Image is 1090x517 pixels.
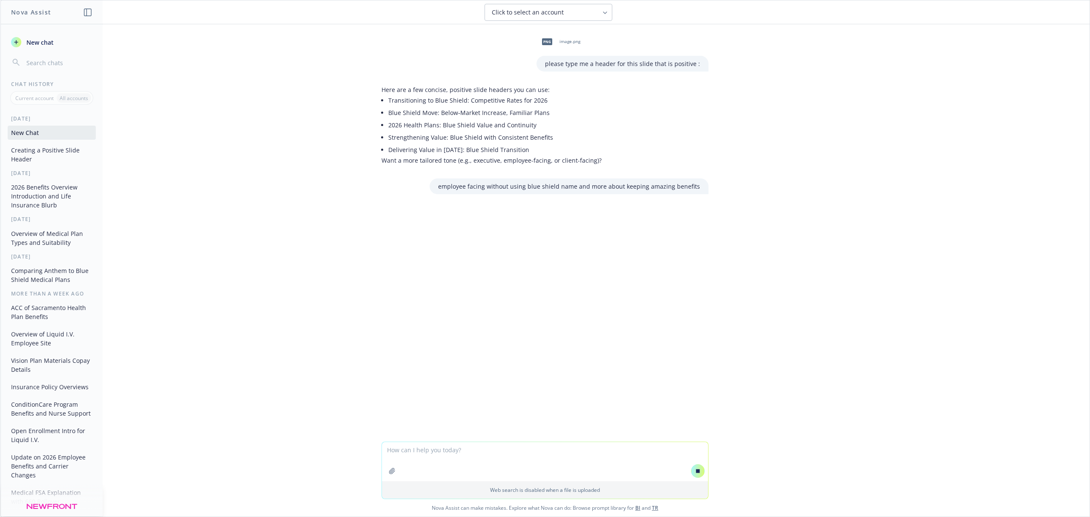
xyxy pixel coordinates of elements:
button: Click to select an account [485,4,612,21]
li: Strengthening Value: Blue Shield with Consistent Benefits [388,131,602,144]
li: Delivering Value in [DATE]: Blue Shield Transition [388,144,602,156]
button: Update on 2026 Employee Benefits and Carrier Changes [8,450,96,482]
a: BI [635,504,640,511]
p: employee facing without using blue shield name and more about keeping amazing benefits [438,182,700,191]
input: Search chats [25,57,92,69]
h1: Nova Assist [11,8,51,17]
a: TR [652,504,658,511]
li: 2026 Health Plans: Blue Shield Value and Continuity [388,119,602,131]
span: image.png [559,39,580,44]
p: please type me a header for this slide that is positive : [545,59,700,68]
div: pngimage.png [536,31,582,52]
li: Transitioning to Blue Shield: Competitive Rates for 2026 [388,94,602,106]
button: Vision Plan Materials Copay Details [8,353,96,376]
p: All accounts [60,95,88,102]
button: Overview of Medical Plan Types and Suitability [8,227,96,250]
div: [DATE] [1,253,103,260]
button: 2026 Benefits Overview Introduction and Life Insurance Blurb [8,180,96,212]
div: More than a week ago [1,290,103,297]
button: Medical FSA Explanation with 660 Rollover [8,485,96,508]
span: New chat [25,38,54,47]
button: Creating a Positive Slide Header [8,143,96,166]
div: [DATE] [1,169,103,177]
button: Comparing Anthem to Blue Shield Medical Plans [8,264,96,287]
button: New chat [8,34,96,50]
button: ConditionCare Program Benefits and Nurse Support [8,397,96,420]
button: Insurance Policy Overviews [8,380,96,394]
span: Click to select an account [492,8,564,17]
span: png [542,38,552,45]
p: Here are a few concise, positive slide headers you can use: [381,85,602,94]
button: Overview of Liquid I.V. Employee Site [8,327,96,350]
button: ACC of Sacramento Health Plan Benefits [8,301,96,324]
div: Chat History [1,80,103,88]
button: Open Enrollment Intro for Liquid I.V. [8,424,96,447]
div: [DATE] [1,115,103,122]
p: Current account [15,95,54,102]
li: Blue Shield Move: Below‑Market Increase, Familiar Plans [388,106,602,119]
button: New Chat [8,126,96,140]
p: Want a more tailored tone (e.g., executive, employee-facing, or client-facing)? [381,156,602,165]
span: Nova Assist can make mistakes. Explore what Nova can do: Browse prompt library for and [4,499,1086,517]
div: [DATE] [1,215,103,223]
p: Web search is disabled when a file is uploaded [387,486,703,494]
